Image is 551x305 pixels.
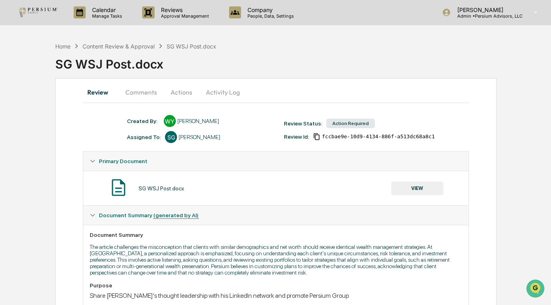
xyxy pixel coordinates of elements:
[83,171,468,205] div: Primary Document
[83,83,119,102] button: Review
[90,292,462,299] div: Share [PERSON_NAME]'s thought leadership with his LinkedIn network and promote Persium Group.
[163,83,199,102] button: Actions
[27,61,131,69] div: Start new chat
[284,133,309,140] div: Review Id:
[90,282,462,289] div: Purpose
[83,83,469,102] div: secondary tabs example
[86,6,126,13] p: Calendar
[139,185,184,192] div: SG WSJ Post.docx
[119,83,163,102] button: Comments
[5,97,55,112] a: 🖐️Preclearance
[8,117,14,123] div: 🔎
[177,118,219,124] div: [PERSON_NAME]
[313,133,320,140] span: Copy Id
[83,151,468,171] div: Primary Document
[90,232,462,238] div: Document Summary
[16,101,52,109] span: Preclearance
[99,158,147,164] span: Primary Document
[326,119,375,128] div: Action Required
[21,36,132,44] input: Clear
[167,43,216,50] div: SG WSJ Post.docx
[109,178,129,198] img: Document Icon
[82,43,155,50] div: Content Review & Approval
[55,50,551,71] div: SG WSJ Post.docx
[19,8,58,17] img: logo
[83,206,468,225] div: Document Summary (generated by AI)
[90,244,462,276] p: The article challenges the misconception that clients with similar demographics and net worth sho...
[99,212,199,218] span: Document Summary
[56,135,97,141] a: Powered byPylon
[153,212,199,219] u: (generated by AI)
[199,83,246,102] button: Activity Log
[8,61,22,75] img: 1746055101610-c473b297-6a78-478c-a979-82029cc54cd1
[451,13,523,19] p: Admin • Persium Advisors, LLC
[155,13,213,19] p: Approval Management
[136,63,146,73] button: Start new chat
[451,6,523,13] p: [PERSON_NAME]
[66,101,99,109] span: Attestations
[16,116,50,124] span: Data Lookup
[127,134,161,140] div: Assigned To:
[179,134,220,140] div: [PERSON_NAME]
[284,120,322,127] div: Review Status:
[8,16,146,29] p: How can we help?
[164,115,176,127] div: WY
[5,113,54,127] a: 🔎Data Lookup
[27,69,101,75] div: We're available if you need us!
[58,101,64,108] div: 🗄️
[391,182,443,195] button: VIEW
[127,118,160,124] div: Created By: ‎ ‎
[86,13,126,19] p: Manage Tasks
[322,133,435,140] span: fccbae9e-10d9-4134-886f-a513dc68a8c1
[55,43,70,50] div: Home
[80,135,97,141] span: Pylon
[525,279,547,300] iframe: Open customer support
[155,6,213,13] p: Reviews
[241,13,298,19] p: People, Data, Settings
[8,101,14,108] div: 🖐️
[55,97,103,112] a: 🗄️Attestations
[241,6,298,13] p: Company
[165,131,177,143] div: SG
